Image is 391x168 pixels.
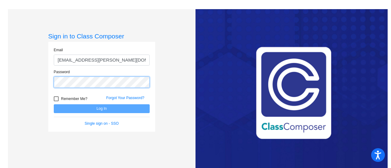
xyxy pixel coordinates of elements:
span: Remember Me? [61,95,87,102]
button: Log In [54,104,150,113]
h3: Sign in to Class Composer [48,32,155,40]
label: Email [54,47,63,53]
a: Single sign on - SSO [85,121,119,126]
label: Password [54,69,70,75]
a: Forgot Your Password? [106,96,144,100]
